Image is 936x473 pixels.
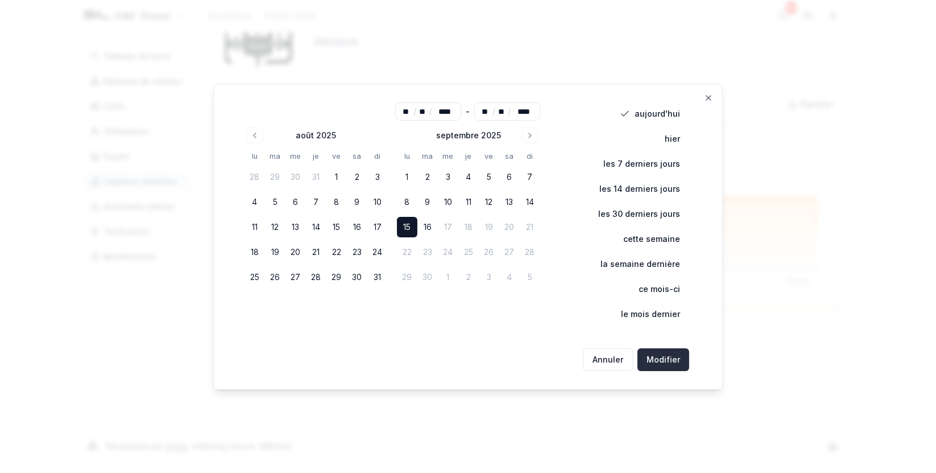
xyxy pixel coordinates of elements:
[306,150,326,162] th: jeudi
[417,192,438,212] button: 9
[306,217,326,237] button: 14
[583,348,633,371] button: Annuler
[245,150,265,162] th: lundi
[326,150,347,162] th: vendredi
[458,150,479,162] th: jeudi
[397,150,417,162] th: lundi
[641,127,689,150] button: hier
[520,167,540,187] button: 7
[637,348,689,371] button: Modifier
[413,106,416,117] span: /
[285,150,306,162] th: mercredi
[466,102,470,121] div: -
[417,150,438,162] th: mardi
[577,253,689,275] button: la semaine dernière
[245,167,265,187] button: 28
[397,167,417,187] button: 1
[597,303,689,326] button: le mois dernier
[479,192,499,212] button: 12
[306,242,326,262] button: 21
[347,150,367,162] th: samedi
[367,242,388,262] button: 24
[367,267,388,287] button: 31
[285,192,306,212] button: 6
[326,167,347,187] button: 1
[306,267,326,287] button: 28
[245,242,265,262] button: 18
[245,192,265,212] button: 4
[347,217,367,237] button: 16
[438,192,458,212] button: 10
[508,106,511,117] span: /
[347,267,367,287] button: 30
[520,150,540,162] th: dimanche
[285,167,306,187] button: 30
[326,242,347,262] button: 22
[265,150,285,162] th: mardi
[615,278,689,301] button: ce mois-ci
[245,217,265,237] button: 11
[247,127,263,143] button: Go to previous month
[347,167,367,187] button: 2
[285,242,306,262] button: 20
[367,167,388,187] button: 3
[479,167,499,187] button: 5
[479,150,499,162] th: vendredi
[438,150,458,162] th: mercredi
[326,267,347,287] button: 29
[265,217,285,237] button: 12
[436,130,501,141] div: septembre 2025
[458,192,479,212] button: 11
[397,217,417,237] button: 15
[265,242,285,262] button: 19
[326,217,347,237] button: 15
[492,106,495,117] span: /
[499,192,520,212] button: 13
[367,192,388,212] button: 10
[575,178,689,200] button: les 14 derniers jours
[265,167,285,187] button: 29
[265,267,285,287] button: 26
[367,150,388,162] th: dimanche
[499,150,520,162] th: samedi
[499,167,520,187] button: 6
[367,217,388,237] button: 17
[458,167,479,187] button: 4
[326,192,347,212] button: 8
[285,267,306,287] button: 27
[429,106,432,117] span: /
[347,192,367,212] button: 9
[296,130,337,141] div: août 2025
[306,167,326,187] button: 31
[285,217,306,237] button: 13
[347,242,367,262] button: 23
[417,167,438,187] button: 2
[438,167,458,187] button: 3
[520,192,540,212] button: 14
[417,217,438,237] button: 16
[574,203,689,225] button: les 30 derniers jours
[306,192,326,212] button: 7
[522,127,538,143] button: Go to next month
[579,153,689,175] button: les 7 derniers jours
[245,267,265,287] button: 25
[265,192,285,212] button: 5
[397,192,417,212] button: 8
[599,228,689,250] button: cette semaine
